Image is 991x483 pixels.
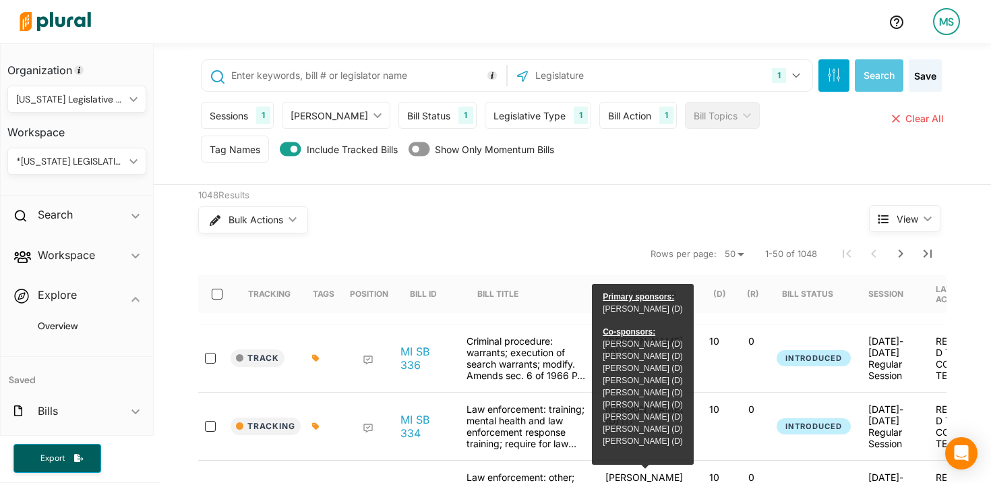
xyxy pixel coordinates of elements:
input: Enter keywords, bill # or legislator name [230,63,503,88]
span: Primary sponsors: [603,292,674,302]
div: Legislative Type [493,109,566,123]
div: *[US_STATE] LEGISLATIVE CONSULTANTS [16,154,124,169]
div: (R) [747,275,759,313]
h2: Bills [38,403,58,418]
p: 10 [701,472,727,483]
div: Bill Title [477,275,531,313]
div: 1 [256,107,270,124]
div: (R) [747,289,759,299]
h2: Workspace [38,248,95,262]
p: 0 [738,335,764,347]
input: select-row-state-mi-2025_2026-sb336 [205,353,216,364]
div: Position [350,275,388,313]
button: Clear All [889,102,947,136]
input: select-all-rows [212,289,222,300]
button: Introduced [777,350,851,367]
div: Tooltip anchor [486,69,498,82]
a: [PERSON_NAME] (D) [603,400,683,409]
div: Tags [313,275,334,313]
p: 0 [738,403,764,415]
h4: Saved [1,357,153,390]
div: 1 [659,107,673,124]
div: Add Position Statement [363,355,373,366]
h2: Explore [38,287,77,302]
a: MI SB 336 [400,345,452,372]
span: Show Only Momentum Bills [435,142,554,157]
div: Tracking [248,275,291,313]
div: Bill Topics [694,109,738,123]
span: 1-50 of 1048 [765,248,817,261]
div: 1 [574,107,588,124]
div: [PERSON_NAME] [291,109,368,123]
span: Co-sponsors: [603,327,655,337]
div: Add tags [312,422,320,430]
a: MI SB 334 [400,413,452,440]
div: Bill ID [410,275,449,313]
div: Open Intercom Messenger [945,437,978,470]
div: Criminal procedure: warrants; execution of search warrants; modify. Amends sec. 6 of 1966 PA 189 ... [460,335,595,381]
button: Last Page [914,240,941,267]
div: Bill Sponsors [612,275,676,313]
button: Next Page [887,240,914,267]
div: 1 [772,68,786,83]
button: Introduced [777,418,851,435]
div: Bill Status [407,109,450,123]
a: [PERSON_NAME] (D) [603,351,683,361]
div: Position [350,289,388,299]
span: Export [31,453,74,464]
span: Clear All [905,113,944,124]
div: [DATE]-[DATE] Regular Session [868,403,914,449]
a: [PERSON_NAME] (D) [603,339,683,349]
div: (D) [713,289,726,299]
div: Bill Status [782,275,845,313]
div: Session [868,289,903,299]
a: [PERSON_NAME] (D) [603,364,683,373]
button: 1 [767,63,809,88]
button: Bulk Actions [198,206,308,233]
input: Legislature [534,63,678,88]
button: Export [13,444,101,473]
span: View [897,212,918,226]
p: 10 [701,335,727,347]
span: Bulk Actions [229,215,283,225]
p: 0 [738,472,764,483]
div: Bill Action [608,109,651,123]
div: Latest Action [936,275,982,313]
button: Save [909,59,942,92]
a: Overview [21,320,140,333]
a: [PERSON_NAME] (D) [603,376,683,385]
div: Tooltip anchor [73,64,85,76]
div: 1048 Results [198,189,818,202]
button: Track [231,349,284,367]
div: 1 [458,107,473,124]
div: (D) [713,275,726,313]
div: Bill Status [782,289,833,299]
a: [PERSON_NAME] (D) [603,436,683,446]
button: First Page [833,240,860,267]
p: 10 [701,403,727,415]
div: Add tags [312,354,320,362]
div: Tags [313,289,334,299]
div: Law enforcement: training; mental health and law enforcement response training; require for law e... [460,403,595,449]
div: Sessions [210,109,248,123]
div: MS [933,8,960,35]
button: Tracking [231,418,301,435]
span: Rows per page: [651,248,717,261]
a: [PERSON_NAME] (D) [603,424,683,434]
a: [PERSON_NAME] (D) [603,412,683,422]
a: [PERSON_NAME] (D) [603,304,683,314]
div: [DATE]-[DATE] Regular Session [868,335,914,381]
a: MS [922,3,971,40]
h3: Organization [7,51,146,80]
div: Add Position Statement [363,423,373,434]
input: select-row-state-mi-2025_2026-sb334 [205,421,216,432]
span: Include Tracked Bills [307,142,398,157]
button: Previous Page [860,240,887,267]
h2: Search [38,207,73,222]
span: Search Filters [827,68,841,80]
div: Bill Title [477,289,518,299]
a: [PERSON_NAME] (D) [603,388,683,397]
button: Search [855,59,903,92]
div: Tag Names [210,142,260,157]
